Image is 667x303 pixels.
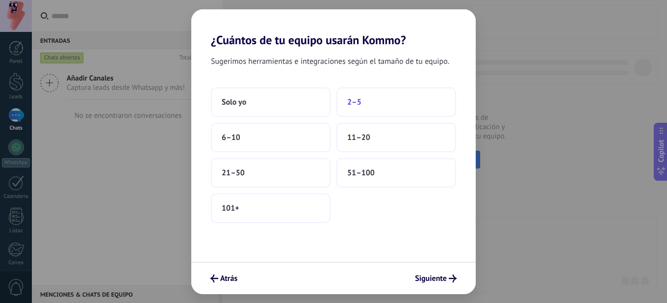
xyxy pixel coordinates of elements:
button: Atrás [206,270,242,287]
span: 11–20 [347,133,370,142]
button: 6–10 [211,123,331,152]
span: Sugerimos herramientas e integraciones según el tamaño de tu equipo. [211,55,449,68]
button: Siguiente [410,270,461,287]
span: 101+ [222,203,239,213]
button: 51–100 [336,158,456,188]
span: Siguiente [415,275,447,282]
span: 51–100 [347,168,375,178]
h2: ¿Cuántos de tu equipo usarán Kommo? [191,9,476,47]
span: 6–10 [222,133,240,142]
button: 11–20 [336,123,456,152]
button: 21–50 [211,158,331,188]
button: 101+ [211,193,331,223]
button: 2–5 [336,87,456,117]
button: Solo yo [211,87,331,117]
span: 21–50 [222,168,245,178]
span: 2–5 [347,97,361,107]
span: Atrás [220,275,237,282]
span: Solo yo [222,97,246,107]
